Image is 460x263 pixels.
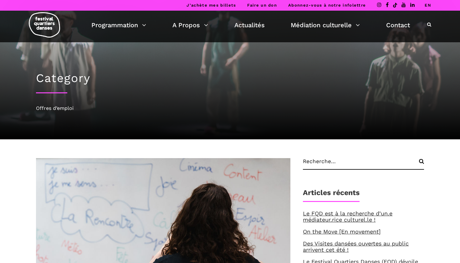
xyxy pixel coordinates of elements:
[36,71,424,85] h3: Category
[247,3,277,8] a: Faire un don
[187,3,236,8] a: J’achète mes billets
[36,104,424,112] div: Offres d’emploi
[425,3,431,8] a: EN
[288,3,366,8] a: Abonnez-vous à notre infolettre
[291,20,360,30] a: Médiation culturelle
[234,20,265,30] a: Actualités
[91,20,146,30] a: Programmation
[303,158,424,170] input: Recherche...
[303,210,392,223] a: Le FQD est à la recherche d’un.e médiateur.rice culturel.le !
[303,228,381,235] a: On the Move [En movement]
[172,20,208,30] a: A Propos
[29,12,60,38] img: logo-fqd-med
[303,240,409,253] a: Des Visites dansées ouvertes au public arrivent cet été !
[303,188,360,202] h1: Articles récents
[386,20,410,30] a: Contact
